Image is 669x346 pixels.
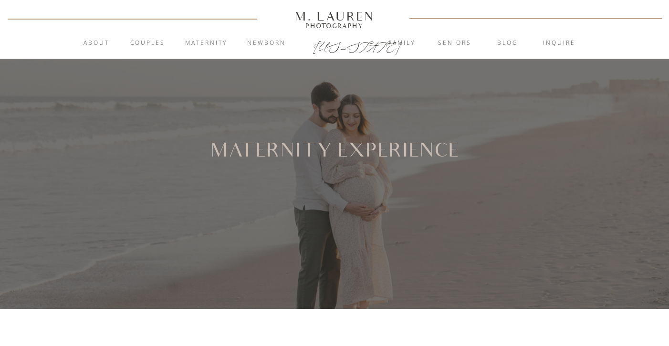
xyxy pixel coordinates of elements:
[376,39,428,48] a: Family
[240,39,292,48] a: Newborn
[266,11,403,21] a: M. Lauren
[533,39,585,48] a: inquire
[291,23,378,28] a: Photography
[429,39,481,48] a: Seniors
[180,39,232,48] a: Maternity
[209,141,461,160] h1: Maternity Experience
[482,39,533,48] a: blog
[122,39,173,48] a: Couples
[78,39,115,48] a: About
[313,39,356,51] a: [US_STATE]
